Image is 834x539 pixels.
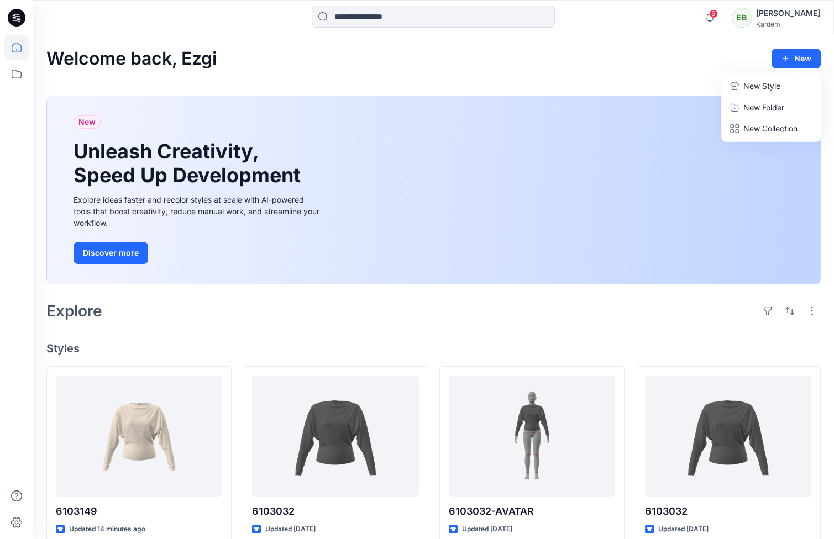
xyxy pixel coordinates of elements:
button: New [772,49,821,68]
h2: Explore [46,302,102,320]
p: Updated [DATE] [265,524,316,535]
div: Explore ideas faster and recolor styles at scale with AI-powered tools that boost creativity, red... [74,194,322,229]
p: New Collection [743,122,798,135]
p: New Folder [743,102,784,113]
span: 5 [709,9,718,18]
a: 6103032 [645,376,811,497]
h1: Unleash Creativity, Speed Up Development [74,140,306,187]
p: 6103032 [252,504,418,519]
p: 6103032 [645,504,811,519]
a: New Style [723,75,819,97]
p: Updated [DATE] [462,524,512,535]
p: Updated [DATE] [658,524,709,535]
div: [PERSON_NAME] [756,7,820,20]
button: Discover more [74,242,148,264]
p: 6103032-AVATAR [449,504,615,519]
div: Kardem [756,20,820,28]
span: New [78,115,96,129]
a: 6103032-AVATAR [449,376,615,497]
p: Updated 14 minutes ago [69,524,145,535]
a: Discover more [74,242,322,264]
h4: Styles [46,342,821,355]
a: 6103149 [56,376,222,497]
p: New Style [743,80,780,93]
div: EB [732,8,752,28]
p: 6103149 [56,504,222,519]
a: 6103032 [252,376,418,497]
h2: Welcome back, Ezgi [46,49,217,69]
